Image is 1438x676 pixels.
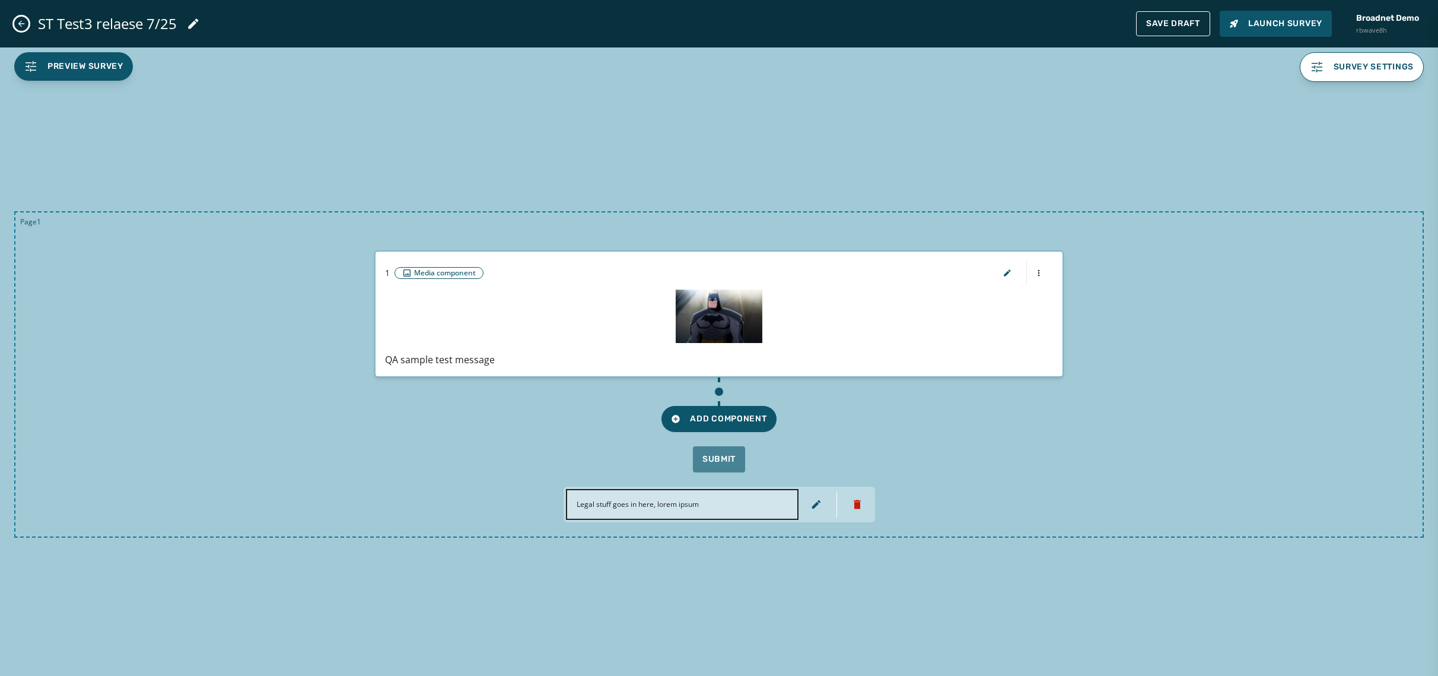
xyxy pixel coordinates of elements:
button: Survey settings [1300,52,1424,82]
button: Launch Survey [1220,11,1332,37]
body: Rich Text Area [9,9,439,23]
span: rbwave8h [1356,26,1419,36]
span: Media component [414,268,476,278]
div: Add component after component 1 [704,377,734,406]
span: Preview Survey [47,61,123,72]
span: Page 1 [20,217,41,227]
button: Submit [693,446,745,472]
span: Submit [702,453,736,465]
p: QA sample test message [385,353,1053,367]
span: Survey settings [1334,62,1414,72]
p: Legal stuff goes in here, lorem ipsum [577,500,788,509]
button: Save Draft [1136,11,1210,36]
span: Add Component [671,413,766,425]
span: Save Draft [1146,19,1200,28]
span: ST Test3 relaese 7/25 [38,15,177,33]
img: Thumbnail [676,290,763,343]
button: Preview Survey [14,52,133,81]
span: Launch Survey [1229,18,1322,30]
span: Broadnet Demo [1356,12,1419,24]
span: 1 [385,267,390,279]
button: Add Component [661,406,776,432]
